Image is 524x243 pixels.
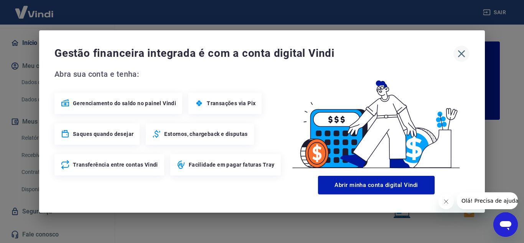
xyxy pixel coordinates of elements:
span: Facilidade em pagar faturas Tray [189,161,275,169]
iframe: Botão para abrir a janela de mensagens [493,212,518,237]
iframe: Mensagem da empresa [457,192,518,209]
span: Transações via Pix [207,99,255,107]
span: Olá! Precisa de ajuda? [5,5,64,12]
span: Abra sua conta e tenha: [54,68,283,80]
iframe: Fechar mensagem [438,194,454,209]
span: Estornos, chargeback e disputas [164,130,247,138]
span: Gerenciamento do saldo no painel Vindi [73,99,176,107]
span: Saques quando desejar [73,130,133,138]
img: Good Billing [283,68,470,173]
span: Transferência entre contas Vindi [73,161,158,169]
span: Gestão financeira integrada é com a conta digital Vindi [54,46,453,61]
button: Abrir minha conta digital Vindi [318,176,435,194]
